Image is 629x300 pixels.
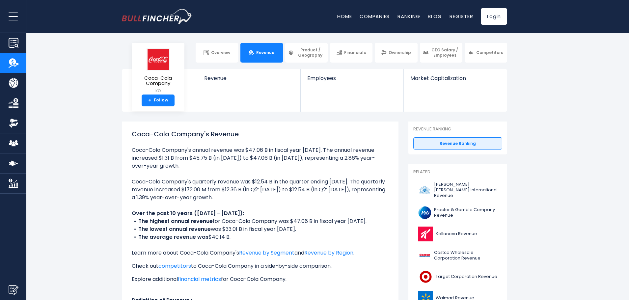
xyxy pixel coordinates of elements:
[285,43,328,63] a: Product / Geography
[198,69,301,93] a: Revenue
[296,47,325,58] span: Product / Geography
[417,269,434,284] img: TGT logo
[158,262,191,270] a: competitors
[239,249,294,257] a: Revenue by Segment
[240,43,283,63] a: Revenue
[417,227,434,241] img: K logo
[304,249,353,257] a: Revenue by Region
[481,8,507,25] a: Login
[360,13,390,20] a: Companies
[404,69,506,93] a: Market Capitalization
[122,9,193,24] a: Go to homepage
[256,50,274,55] span: Revenue
[410,75,500,81] span: Market Capitalization
[132,217,389,225] li: for Coca-Cola Company was $47.06 B in fiscal year [DATE].
[330,43,372,63] a: Financials
[138,233,208,241] b: The average revenue was
[122,9,193,24] img: bullfincher logo
[132,146,389,170] li: Coca-Cola Company's annual revenue was $47.06 B in fiscal year [DATE]. The annual revenue increas...
[132,275,389,283] p: Explore additional for Coca-Cola Company.
[413,268,502,286] a: Target Corporation Revenue
[211,50,230,55] span: Overview
[397,13,420,20] a: Ranking
[413,137,502,150] a: Revenue Ranking
[413,180,502,200] a: [PERSON_NAME] [PERSON_NAME] International Revenue
[417,248,432,263] img: COST logo
[307,75,397,81] span: Employees
[137,75,179,86] span: Coca-Cola Company
[132,262,389,270] p: Check out to Coca-Cola Company in a side-by-side comparison.
[142,95,175,106] a: +Follow
[476,50,503,55] span: Competitors
[389,50,411,55] span: Ownership
[417,183,432,198] img: PM logo
[132,233,389,241] li: $40.14 B.
[138,225,211,233] b: The lowest annual revenue
[204,75,294,81] span: Revenue
[428,13,442,20] a: Blog
[137,88,179,94] small: KO
[132,129,389,139] h1: Coca-Cola Company's Revenue
[196,43,238,63] a: Overview
[413,225,502,243] a: Kellanova Revenue
[301,69,403,93] a: Employees
[413,246,502,264] a: Costco Wholesale Corporation Revenue
[417,205,432,220] img: PG logo
[132,178,389,202] li: Coca-Cola Company's quarterly revenue was $12.54 B in the quarter ending [DATE]. The quarterly re...
[132,225,389,233] li: was $33.01 B in fiscal year [DATE].
[344,50,366,55] span: Financials
[450,13,473,20] a: Register
[9,118,18,128] img: Ownership
[137,48,179,95] a: Coca-Cola Company KO
[413,126,502,132] p: Revenue Ranking
[413,169,502,175] p: Related
[148,97,151,103] strong: +
[413,204,502,222] a: Procter & Gamble Company Revenue
[420,43,462,63] a: CEO Salary / Employees
[178,275,221,283] a: financial metrics
[375,43,417,63] a: Ownership
[465,43,507,63] a: Competitors
[430,47,459,58] span: CEO Salary / Employees
[337,13,352,20] a: Home
[132,249,389,257] p: Learn more about Coca-Cola Company's and .
[132,209,244,217] b: Over the past 10 years ([DATE] - [DATE]):
[138,217,213,225] b: The highest annual revenue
